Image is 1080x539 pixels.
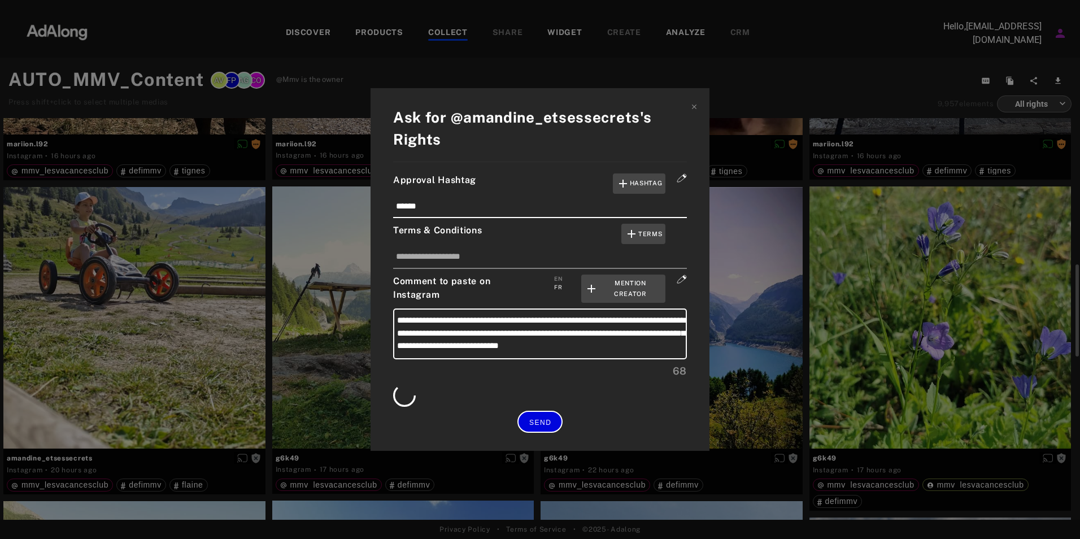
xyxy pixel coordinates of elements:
img: svg+xml;base64,PHN2ZyB4bWxucz0iaHR0cDovL3d3dy53My5vcmcvMjAwMC9zdmciIHdpZHRoPSIyMiIgaGVpZ2h0PSIyMC... [677,173,687,182]
button: Hashtag [613,173,666,194]
div: Widget de chat [1024,485,1080,539]
div: Save an english version of your comment [554,275,563,283]
div: Terms & Conditions [393,224,687,244]
button: Mention Creator [581,275,665,303]
div: Ask for @amandine_etsessecrets's Rights [393,106,687,150]
button: SEND [517,411,563,433]
div: Save an french version of your comment [554,283,562,292]
span: SEND [529,419,551,427]
iframe: Chat Widget [1024,485,1080,539]
img: svg+xml;base64,PHN2ZyB4bWxucz0iaHR0cDovL3d3dy53My5vcmcvMjAwMC9zdmciIHdpZHRoPSIyMiIgaGVpZ2h0PSIyMC... [677,275,687,284]
div: 68 [393,363,687,379]
button: Terms [621,224,666,244]
div: Comment to paste on Instagram [393,275,687,303]
div: Approval Hashtag [393,173,687,194]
